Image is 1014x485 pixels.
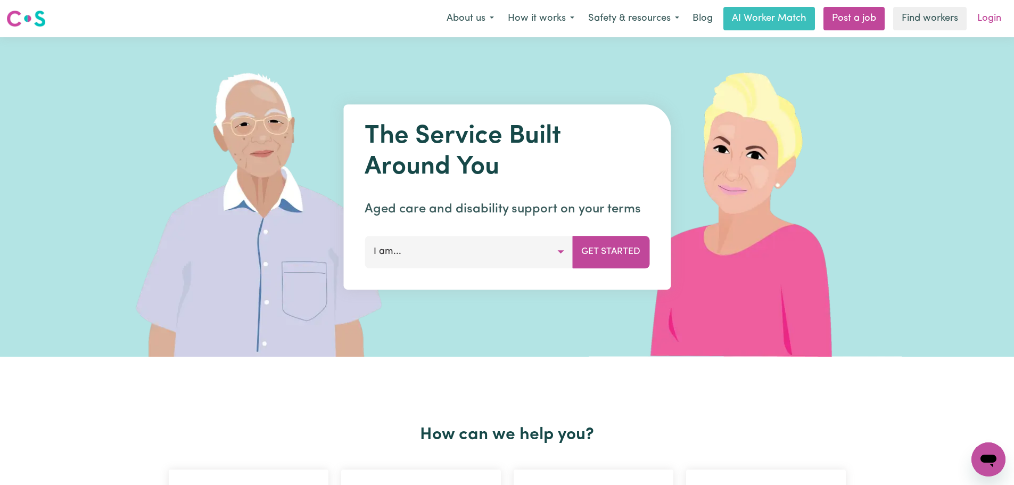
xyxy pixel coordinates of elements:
h1: The Service Built Around You [365,121,649,183]
button: I am... [365,236,573,268]
h2: How can we help you? [162,425,852,445]
button: About us [440,7,501,30]
a: Post a job [823,7,885,30]
img: Careseekers logo [6,9,46,28]
a: Login [971,7,1008,30]
p: Aged care and disability support on your terms [365,200,649,219]
button: Safety & resources [581,7,686,30]
a: Find workers [893,7,967,30]
a: Blog [686,7,719,30]
button: Get Started [572,236,649,268]
button: How it works [501,7,581,30]
a: Careseekers logo [6,6,46,31]
a: AI Worker Match [723,7,815,30]
iframe: Button to launch messaging window [971,442,1005,476]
